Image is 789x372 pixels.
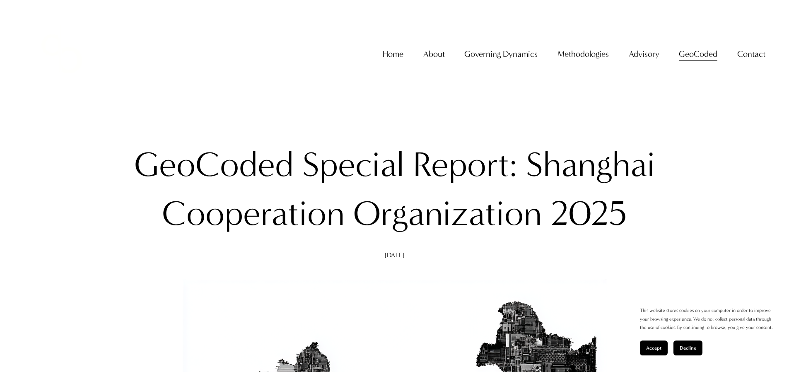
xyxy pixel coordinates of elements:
button: Accept [640,341,668,355]
a: folder dropdown [423,46,445,63]
span: About [423,46,445,62]
a: folder dropdown [464,46,538,63]
button: Decline [673,341,702,355]
a: folder dropdown [679,46,717,63]
span: Decline [680,345,696,351]
span: GeoCoded [679,46,717,62]
span: Governing Dynamics [464,46,538,62]
p: This website stores cookies on your computer in order to improve your browsing experience. We do ... [640,307,772,332]
img: Christopher Sanchez &amp; Co. [24,16,100,92]
a: folder dropdown [557,46,609,63]
a: folder dropdown [629,46,659,63]
section: Cookie banner [632,298,781,364]
span: Contact [737,46,765,62]
span: Accept [646,345,661,351]
span: [DATE] [385,251,404,259]
span: Advisory [629,46,659,62]
h1: GeoCoded Special Report: Shanghai Cooperation Organization 2025 [101,140,688,239]
span: Methodologies [557,46,609,62]
a: folder dropdown [737,46,765,63]
a: Home [383,46,403,63]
